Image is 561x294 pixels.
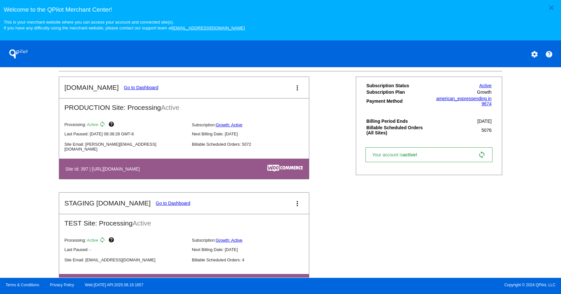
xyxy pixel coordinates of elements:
mat-icon: sync [478,151,486,159]
a: Growth: Active [216,122,243,127]
p: Last Paused: - [64,247,186,252]
small: This is your merchant website where you can access your account and connected site(s). If you hav... [4,20,245,30]
th: Payment Method [366,96,429,107]
mat-icon: sync [99,237,107,245]
mat-icon: help [108,121,116,129]
p: Last Paused: [DATE] 08:38:28 GMT-8 [64,131,186,136]
a: american_expressending in 9674 [436,96,492,106]
mat-icon: close [547,4,555,12]
a: [EMAIL_ADDRESS][DOMAIN_NAME] [172,26,245,30]
th: Subscription Status [366,83,429,89]
a: Active [479,83,492,88]
span: Your account is [372,152,424,157]
mat-icon: help [108,237,116,245]
p: Subscription: [192,122,314,127]
p: Processing: [64,121,186,129]
a: Growth: Active [216,238,243,243]
h1: QPilot [5,47,31,60]
a: Privacy Policy [50,283,74,287]
span: american_express [436,96,473,101]
h4: Site Id: 397 | [URL][DOMAIN_NAME] [65,166,143,172]
th: Subscription Plan [366,89,429,95]
span: Copyright © 2024 QPilot, LLC [286,283,556,287]
span: Active [87,122,98,127]
span: Active [161,104,179,111]
mat-icon: more_vert [293,84,301,92]
mat-icon: help [545,50,553,58]
th: Billing Period Ends [366,118,429,124]
h2: STAGING [DOMAIN_NAME] [64,199,151,207]
span: active! [403,152,420,157]
p: Subscription: [192,238,314,243]
h3: Welcome to the QPilot Merchant Center! [4,6,557,13]
a: Your account isactive! sync [365,147,492,162]
h2: [DOMAIN_NAME] [64,84,119,91]
mat-icon: more_vert [293,200,301,207]
h2: TEST Site: Processing [59,214,309,227]
p: Next Billing Date: [DATE] [192,131,314,136]
span: Active [132,219,151,227]
p: Next Billing Date: [DATE] [192,247,314,252]
a: Go to Dashboard [124,85,158,90]
span: Growth [477,89,492,95]
p: Billable Scheduled Orders: 5072 [192,142,314,147]
p: Site Email: [PERSON_NAME][EMAIL_ADDRESS][DOMAIN_NAME] [64,142,186,152]
span: [DATE] [477,119,492,124]
p: Billable Scheduled Orders: 4 [192,257,314,262]
mat-icon: settings [531,50,538,58]
mat-icon: sync [99,121,107,129]
a: Go to Dashboard [156,201,190,206]
span: Active [87,238,98,243]
th: Billable Scheduled Orders (All Sites) [366,125,429,136]
img: c53aa0e5-ae75-48aa-9bee-956650975ee5 [267,165,303,172]
span: 5076 [482,128,492,133]
a: Web:[DATE] API:2025.08.19.1657 [85,283,143,287]
p: Site Email: [EMAIL_ADDRESS][DOMAIN_NAME] [64,257,186,262]
a: Terms & Conditions [5,283,39,287]
h2: PRODUCTION Site: Processing [59,99,309,111]
p: Processing: [64,237,186,245]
